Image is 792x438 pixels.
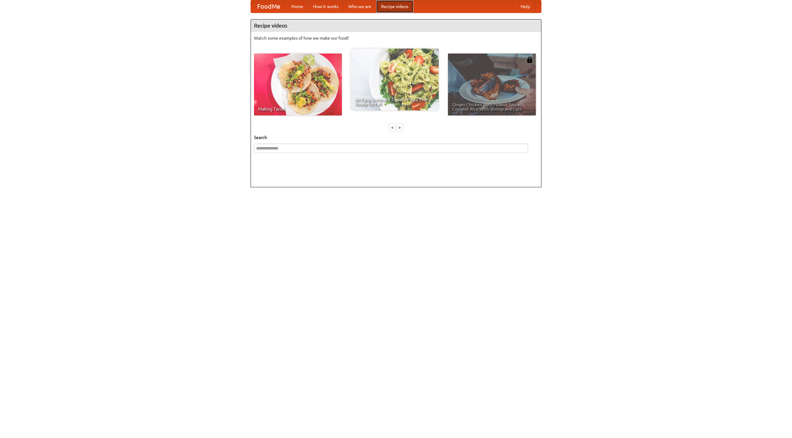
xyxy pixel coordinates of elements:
a: FoodMe [251,0,286,13]
div: « [390,124,395,131]
img: 483408.png [527,57,533,63]
span: An Easy, Summery Tomato Pasta That's Ready for Fall [355,98,434,106]
a: Help [516,0,535,13]
span: Making Tacos [258,107,338,111]
a: Recipe videos [376,0,413,13]
a: An Easy, Summery Tomato Pasta That's Ready for Fall [351,49,439,111]
div: » [397,124,402,131]
a: Who we are [343,0,376,13]
h5: Search [254,134,538,141]
a: Home [286,0,308,13]
p: Watch some examples of how we make our food! [254,35,538,41]
a: How it works [308,0,343,13]
h4: Recipe videos [251,20,541,32]
a: Making Tacos [254,54,342,115]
